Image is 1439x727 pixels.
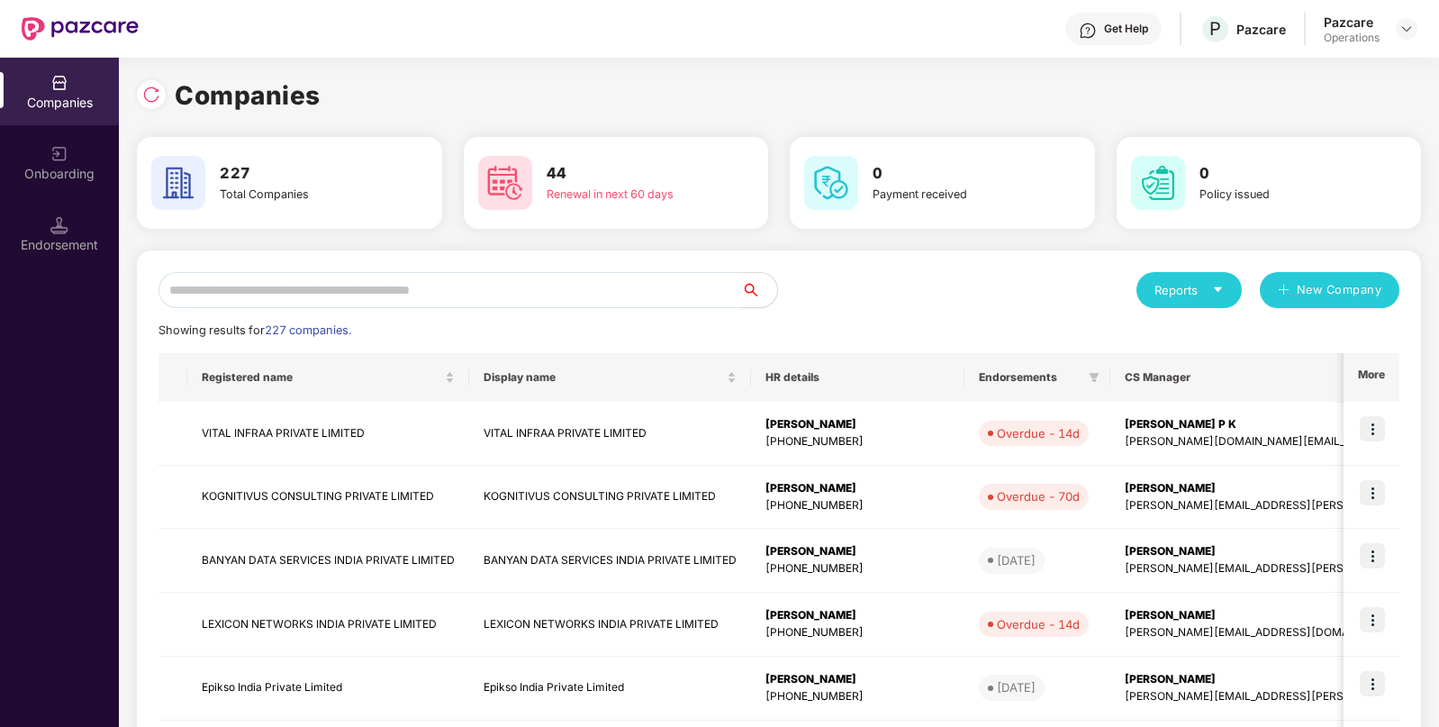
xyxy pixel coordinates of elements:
div: Reports [1154,281,1224,299]
h3: 0 [1199,162,1354,186]
img: svg+xml;base64,PHN2ZyB3aWR0aD0iMjAiIGhlaWdodD0iMjAiIHZpZXdCb3g9IjAgMCAyMCAyMCIgZmlsbD0ibm9uZSIgeG... [50,145,68,163]
td: BANYAN DATA SERVICES INDIA PRIVATE LIMITED [187,529,469,593]
img: svg+xml;base64,PHN2ZyB4bWxucz0iaHR0cDovL3d3dy53My5vcmcvMjAwMC9zdmciIHdpZHRoPSI2MCIgaGVpZ2h0PSI2MC... [804,156,858,210]
div: Policy issued [1199,186,1354,204]
div: Total Companies [220,186,375,204]
img: svg+xml;base64,PHN2ZyBpZD0iRHJvcGRvd24tMzJ4MzIiIHhtbG5zPSJodHRwOi8vd3d3LnczLm9yZy8yMDAwL3N2ZyIgd2... [1399,22,1414,36]
div: Pazcare [1324,14,1380,31]
div: [PHONE_NUMBER] [765,688,950,705]
div: [PHONE_NUMBER] [765,497,950,514]
div: [PERSON_NAME] [765,480,950,497]
span: filter [1089,372,1100,383]
div: Overdue - 14d [997,424,1080,442]
div: Operations [1324,31,1380,45]
img: New Pazcare Logo [22,17,139,41]
div: [PERSON_NAME] [765,607,950,624]
div: Renewal in next 60 days [547,186,701,204]
button: search [740,272,778,308]
img: svg+xml;base64,PHN2ZyBpZD0iUmVsb2FkLTMyeDMyIiB4bWxucz0iaHR0cDovL3d3dy53My5vcmcvMjAwMC9zdmciIHdpZH... [142,86,160,104]
div: [PHONE_NUMBER] [765,433,950,450]
td: BANYAN DATA SERVICES INDIA PRIVATE LIMITED [469,529,751,593]
img: svg+xml;base64,PHN2ZyB3aWR0aD0iMTQuNSIgaGVpZ2h0PSIxNC41IiB2aWV3Qm94PSIwIDAgMTYgMTYiIGZpbGw9Im5vbm... [50,216,68,234]
img: svg+xml;base64,PHN2ZyBpZD0iSGVscC0zMngzMiIgeG1sbnM9Imh0dHA6Ly93d3cudzMub3JnLzIwMDAvc3ZnIiB3aWR0aD... [1079,22,1097,40]
td: VITAL INFRAA PRIVATE LIMITED [469,402,751,466]
span: 227 companies. [265,323,351,337]
td: VITAL INFRAA PRIVATE LIMITED [187,402,469,466]
td: LEXICON NETWORKS INDIA PRIVATE LIMITED [469,593,751,657]
div: [PERSON_NAME] [765,543,950,560]
div: [DATE] [997,551,1036,569]
img: svg+xml;base64,PHN2ZyB4bWxucz0iaHR0cDovL3d3dy53My5vcmcvMjAwMC9zdmciIHdpZHRoPSI2MCIgaGVpZ2h0PSI2MC... [1131,156,1185,210]
div: [DATE] [997,678,1036,696]
th: Registered name [187,353,469,402]
span: Endorsements [979,370,1082,385]
div: Overdue - 14d [997,615,1080,633]
img: icon [1360,607,1385,632]
img: icon [1360,480,1385,505]
span: filter [1085,367,1103,388]
img: icon [1360,671,1385,696]
th: Display name [469,353,751,402]
h3: 44 [547,162,701,186]
img: svg+xml;base64,PHN2ZyB4bWxucz0iaHR0cDovL3d3dy53My5vcmcvMjAwMC9zdmciIHdpZHRoPSI2MCIgaGVpZ2h0PSI2MC... [151,156,205,210]
div: Payment received [873,186,1027,204]
td: LEXICON NETWORKS INDIA PRIVATE LIMITED [187,593,469,657]
span: Display name [484,370,723,385]
img: icon [1360,416,1385,441]
h3: 0 [873,162,1027,186]
div: Get Help [1104,22,1148,36]
span: New Company [1297,281,1382,299]
h3: 227 [220,162,375,186]
span: Showing results for [158,323,351,337]
div: [PERSON_NAME] [765,671,950,688]
span: caret-down [1212,284,1224,295]
span: P [1209,18,1221,40]
td: Epikso India Private Limited [187,657,469,721]
h1: Companies [175,76,321,115]
img: svg+xml;base64,PHN2ZyBpZD0iQ29tcGFuaWVzIiB4bWxucz0iaHR0cDovL3d3dy53My5vcmcvMjAwMC9zdmciIHdpZHRoPS... [50,74,68,92]
div: [PERSON_NAME] [765,416,950,433]
span: plus [1278,284,1290,298]
td: KOGNITIVUS CONSULTING PRIVATE LIMITED [187,466,469,530]
div: [PHONE_NUMBER] [765,560,950,577]
div: Pazcare [1236,21,1286,38]
span: Registered name [202,370,441,385]
div: [PHONE_NUMBER] [765,624,950,641]
span: search [740,283,777,297]
img: svg+xml;base64,PHN2ZyB4bWxucz0iaHR0cDovL3d3dy53My5vcmcvMjAwMC9zdmciIHdpZHRoPSI2MCIgaGVpZ2h0PSI2MC... [478,156,532,210]
button: plusNew Company [1260,272,1399,308]
div: Overdue - 70d [997,487,1080,505]
img: icon [1360,543,1385,568]
th: HR details [751,353,964,402]
th: More [1344,353,1399,402]
td: KOGNITIVUS CONSULTING PRIVATE LIMITED [469,466,751,530]
td: Epikso India Private Limited [469,657,751,721]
